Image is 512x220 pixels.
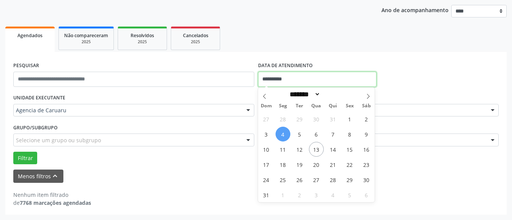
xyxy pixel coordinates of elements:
[341,104,358,108] span: Sex
[13,92,65,104] label: UNIDADE EXECUTANTE
[13,122,58,134] label: Grupo/Subgrupo
[291,104,308,108] span: Ter
[259,187,274,202] span: Agosto 31, 2025
[276,157,290,172] span: Agosto 18, 2025
[359,142,374,157] span: Agosto 16, 2025
[259,112,274,126] span: Julho 27, 2025
[131,32,154,39] span: Resolvidos
[13,60,39,72] label: PESQUISAR
[359,127,374,141] span: Agosto 9, 2025
[259,142,274,157] span: Agosto 10, 2025
[13,170,63,183] button: Menos filtroskeyboard_arrow_up
[276,142,290,157] span: Agosto 11, 2025
[274,104,291,108] span: Seg
[259,157,274,172] span: Agosto 17, 2025
[51,172,59,180] i: keyboard_arrow_up
[292,157,307,172] span: Agosto 19, 2025
[359,187,374,202] span: Setembro 6, 2025
[326,157,340,172] span: Agosto 21, 2025
[13,152,37,165] button: Filtrar
[309,157,324,172] span: Agosto 20, 2025
[176,39,214,45] div: 2025
[16,107,239,114] span: Agencia de Caruaru
[359,157,374,172] span: Agosto 23, 2025
[20,199,91,206] strong: 7768 marcações agendadas
[259,127,274,141] span: Agosto 3, 2025
[276,172,290,187] span: Agosto 25, 2025
[292,172,307,187] span: Agosto 26, 2025
[325,104,341,108] span: Qui
[342,127,357,141] span: Agosto 8, 2025
[276,187,290,202] span: Setembro 1, 2025
[309,127,324,141] span: Agosto 6, 2025
[326,127,340,141] span: Agosto 7, 2025
[342,157,357,172] span: Agosto 22, 2025
[123,39,161,45] div: 2025
[292,127,307,141] span: Agosto 5, 2025
[276,127,290,141] span: Agosto 4, 2025
[183,32,208,39] span: Cancelados
[342,142,357,157] span: Agosto 15, 2025
[342,187,357,202] span: Setembro 5, 2025
[326,172,340,187] span: Agosto 28, 2025
[326,142,340,157] span: Agosto 14, 2025
[259,172,274,187] span: Agosto 24, 2025
[276,112,290,126] span: Julho 28, 2025
[258,104,275,108] span: Dom
[342,112,357,126] span: Agosto 1, 2025
[309,142,324,157] span: Agosto 13, 2025
[64,39,108,45] div: 2025
[359,172,374,187] span: Agosto 30, 2025
[287,90,321,98] select: Month
[13,191,91,199] div: Nenhum item filtrado
[17,32,43,39] span: Agendados
[309,187,324,202] span: Setembro 3, 2025
[326,112,340,126] span: Julho 31, 2025
[308,104,325,108] span: Qua
[342,172,357,187] span: Agosto 29, 2025
[381,5,449,14] p: Ano de acompanhamento
[16,136,101,144] span: Selecione um grupo ou subgrupo
[292,112,307,126] span: Julho 29, 2025
[258,60,313,72] label: DATA DE ATENDIMENTO
[64,32,108,39] span: Não compareceram
[309,112,324,126] span: Julho 30, 2025
[13,199,91,207] div: de
[326,187,340,202] span: Setembro 4, 2025
[359,112,374,126] span: Agosto 2, 2025
[320,90,345,98] input: Year
[358,104,375,108] span: Sáb
[292,187,307,202] span: Setembro 2, 2025
[309,172,324,187] span: Agosto 27, 2025
[292,142,307,157] span: Agosto 12, 2025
